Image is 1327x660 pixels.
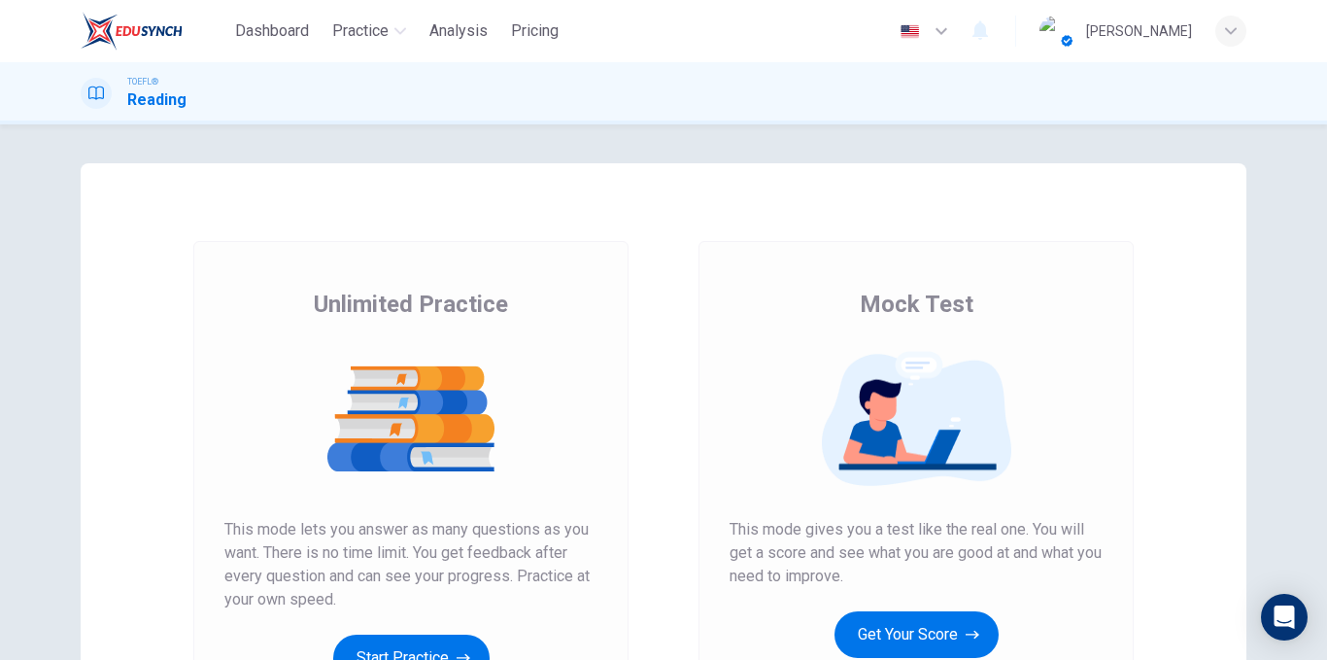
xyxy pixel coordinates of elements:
[324,14,414,49] button: Practice
[511,19,559,43] span: Pricing
[1086,19,1192,43] div: [PERSON_NAME]
[730,518,1103,588] span: This mode gives you a test like the real one. You will get a score and see what you are good at a...
[422,14,495,49] button: Analysis
[235,19,309,43] span: Dashboard
[332,19,389,43] span: Practice
[503,14,566,49] button: Pricing
[314,289,508,320] span: Unlimited Practice
[1261,594,1308,641] div: Open Intercom Messenger
[429,19,488,43] span: Analysis
[81,12,183,51] img: EduSynch logo
[1039,16,1071,47] img: Profile picture
[224,518,597,611] span: This mode lets you answer as many questions as you want. There is no time limit. You get feedback...
[898,24,922,39] img: en
[81,12,227,51] a: EduSynch logo
[127,88,187,112] h1: Reading
[834,611,999,658] button: Get Your Score
[860,289,973,320] span: Mock Test
[227,14,317,49] button: Dashboard
[127,75,158,88] span: TOEFL®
